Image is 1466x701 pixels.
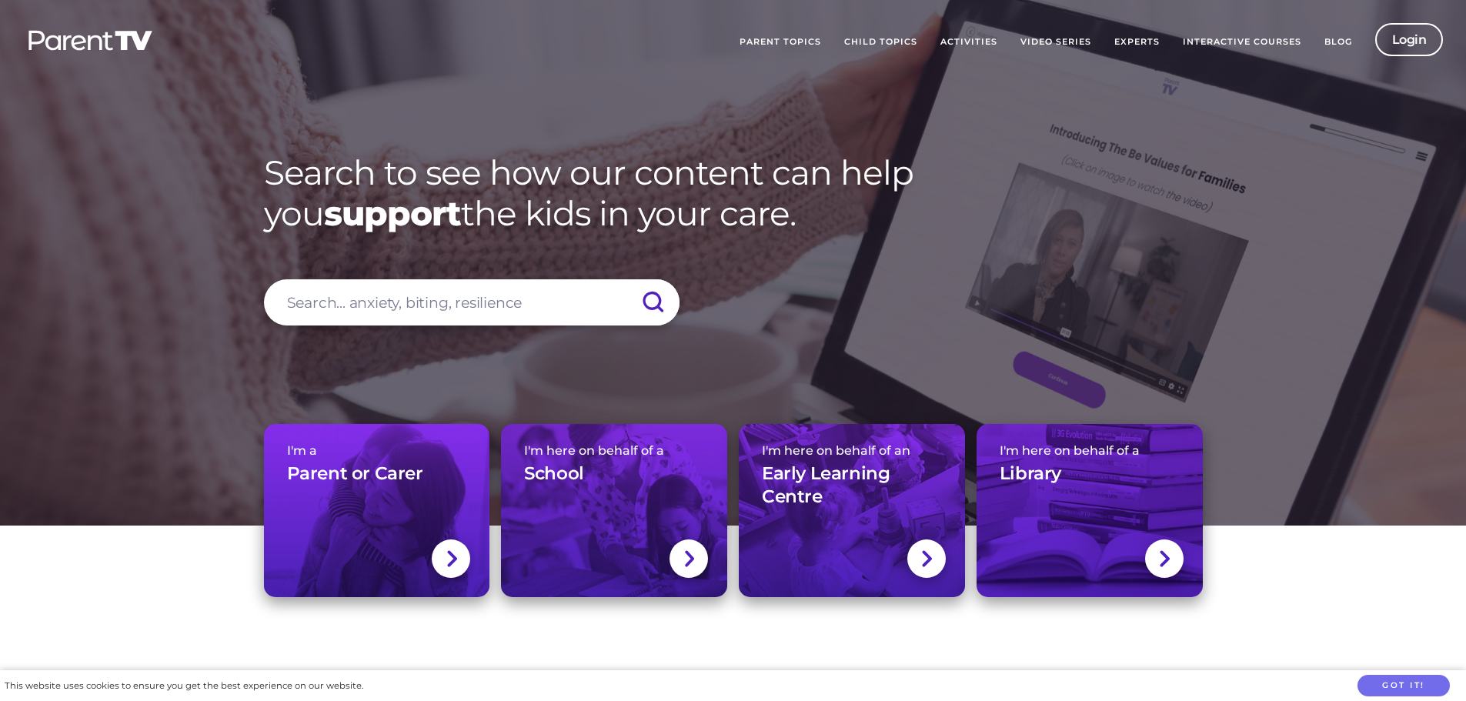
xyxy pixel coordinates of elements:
a: Parent Topics [728,23,833,62]
a: Child Topics [833,23,929,62]
strong: support [324,192,461,234]
img: svg+xml;base64,PHN2ZyBlbmFibGUtYmFja2dyb3VuZD0ibmV3IDAgMCAxNC44IDI1LjciIHZpZXdCb3g9IjAgMCAxNC44ID... [1158,549,1170,569]
span: I'm here on behalf of an [762,443,942,458]
a: Blog [1313,23,1364,62]
img: parenttv-logo-white.4c85aaf.svg [27,29,154,52]
a: Login [1375,23,1444,56]
div: This website uses cookies to ensure you get the best experience on our website. [5,678,363,694]
span: I'm here on behalf of a [1000,443,1180,458]
span: I'm a [287,443,467,458]
input: Submit [626,279,680,325]
a: I'm aParent or Carer [264,424,490,597]
h3: Library [1000,462,1061,486]
input: Search... anxiety, biting, resilience [264,279,680,325]
img: svg+xml;base64,PHN2ZyBlbmFibGUtYmFja2dyb3VuZD0ibmV3IDAgMCAxNC44IDI1LjciIHZpZXdCb3g9IjAgMCAxNC44ID... [920,549,932,569]
a: Activities [929,23,1009,62]
a: Interactive Courses [1171,23,1313,62]
a: I'm here on behalf of aLibrary [977,424,1203,597]
img: svg+xml;base64,PHN2ZyBlbmFibGUtYmFja2dyb3VuZD0ibmV3IDAgMCAxNC44IDI1LjciIHZpZXdCb3g9IjAgMCAxNC44ID... [446,549,457,569]
h1: Search to see how our content can help you the kids in your care. [264,152,1203,234]
img: svg+xml;base64,PHN2ZyBlbmFibGUtYmFja2dyb3VuZD0ibmV3IDAgMCAxNC44IDI1LjciIHZpZXdCb3g9IjAgMCAxNC44ID... [683,549,695,569]
a: Video Series [1009,23,1103,62]
a: Experts [1103,23,1171,62]
button: Got it! [1357,675,1450,697]
h3: School [524,462,584,486]
a: I'm here on behalf of anEarly Learning Centre [739,424,965,597]
h3: Parent or Carer [287,462,423,486]
a: I'm here on behalf of aSchool [501,424,727,597]
h3: Early Learning Centre [762,462,942,509]
span: I'm here on behalf of a [524,443,704,458]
